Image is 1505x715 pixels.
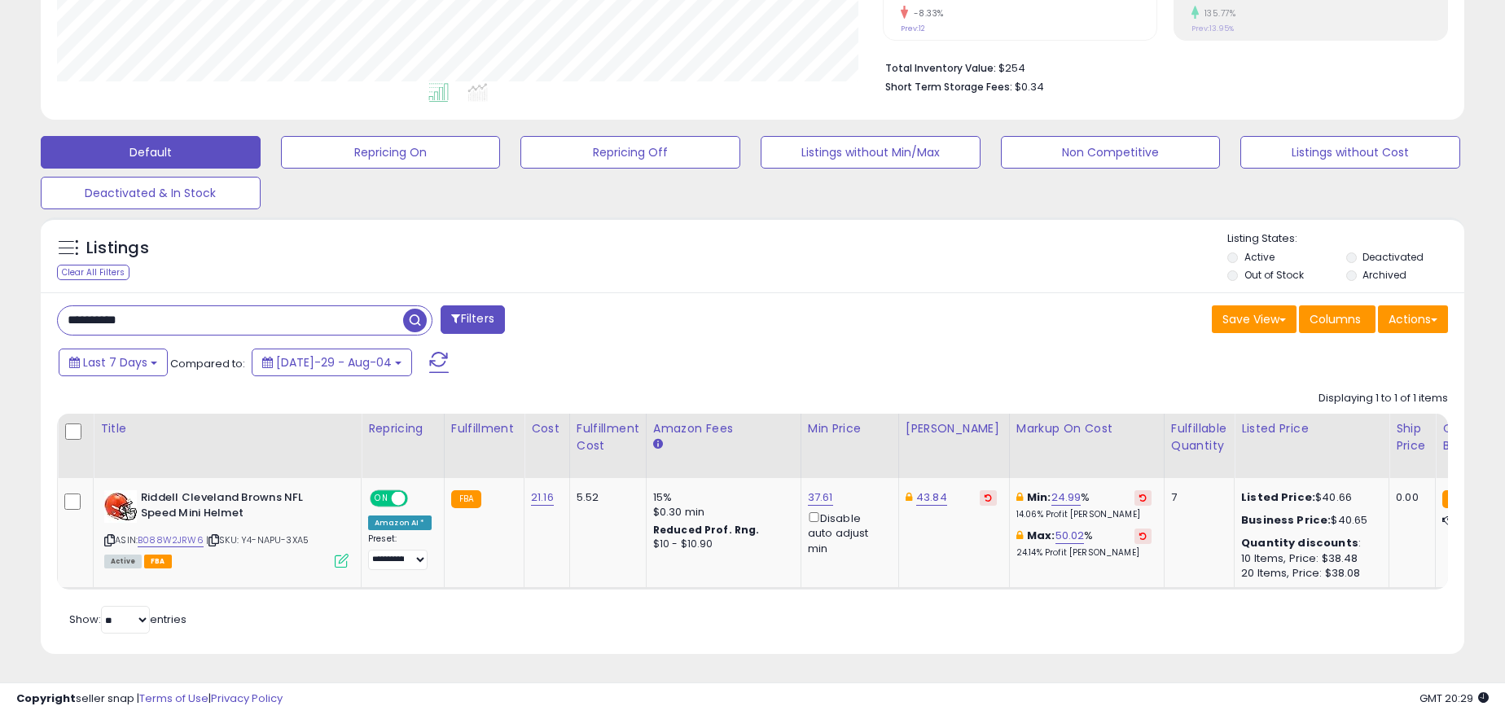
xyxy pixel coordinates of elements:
small: Prev: 13.95% [1191,24,1234,33]
i: Revert to store-level Max Markup [1139,532,1147,540]
p: 24.14% Profit [PERSON_NAME] [1016,547,1152,559]
div: Preset: [368,533,432,570]
b: Riddell Cleveland Browns NFL Speed Mini Helmet [141,490,339,524]
label: Out of Stock [1244,268,1304,282]
div: seller snap | | [16,691,283,707]
button: Columns [1299,305,1376,333]
span: $0.34 [1015,79,1044,94]
div: Min Price [808,420,892,437]
div: Listed Price [1241,420,1382,437]
div: 5.52 [577,490,634,505]
strong: Copyright [16,691,76,706]
i: Revert to store-level Min Markup [1139,493,1147,502]
h5: Listings [86,237,149,260]
div: 10 Items, Price: $38.48 [1241,551,1376,566]
i: This overrides the store level min markup for this listing [1016,492,1023,502]
p: 14.06% Profit [PERSON_NAME] [1016,509,1152,520]
div: % [1016,529,1152,559]
span: 2025-08-12 20:29 GMT [1419,691,1489,706]
div: Fulfillment Cost [577,420,639,454]
div: Cost [531,420,563,437]
div: 15% [653,490,788,505]
div: Repricing [368,420,437,437]
button: [DATE]-29 - Aug-04 [252,349,412,376]
div: % [1016,490,1152,520]
span: ON [371,492,392,506]
div: Title [100,420,354,437]
div: $10 - $10.90 [653,537,788,551]
div: 20 Items, Price: $38.08 [1241,566,1376,581]
small: Amazon Fees. [653,437,663,452]
small: 135.77% [1199,7,1236,20]
div: Displaying 1 to 1 of 1 items [1319,391,1448,406]
a: Privacy Policy [211,691,283,706]
button: Listings without Cost [1240,136,1460,169]
span: Show: entries [69,612,186,627]
span: Columns [1310,311,1361,327]
b: Listed Price: [1241,489,1315,505]
span: Last 7 Days [83,354,147,371]
div: 0.00 [1396,490,1423,505]
div: $40.65 [1241,513,1376,528]
button: Non Competitive [1001,136,1221,169]
a: 37.61 [808,489,833,506]
div: $0.30 min [653,505,788,520]
a: 24.99 [1051,489,1082,506]
div: ASIN: [104,490,349,566]
b: Short Term Storage Fees: [885,80,1012,94]
p: Listing States: [1227,231,1463,247]
div: Ship Price [1396,420,1428,454]
small: FBA [1442,490,1472,508]
b: Total Inventory Value: [885,61,996,75]
a: 43.84 [916,489,947,506]
b: Quantity discounts [1241,535,1358,551]
button: Save View [1212,305,1297,333]
label: Deactivated [1362,250,1424,264]
button: Default [41,136,261,169]
a: Terms of Use [139,691,208,706]
div: Clear All Filters [57,265,129,280]
div: Amazon Fees [653,420,794,437]
b: Max: [1027,528,1055,543]
a: 50.02 [1055,528,1085,544]
b: Reduced Prof. Rng. [653,523,760,537]
div: $40.66 [1241,490,1376,505]
div: Disable auto adjust min [808,509,886,556]
th: The percentage added to the cost of goods (COGS) that forms the calculator for Min & Max prices. [1009,414,1164,478]
button: Last 7 Days [59,349,168,376]
button: Filters [441,305,504,334]
div: 7 [1171,490,1222,505]
small: FBA [451,490,481,508]
b: Min: [1027,489,1051,505]
i: This overrides the store level max markup for this listing [1016,530,1023,541]
label: Archived [1362,268,1406,282]
button: Repricing On [281,136,501,169]
span: [DATE]-29 - Aug-04 [276,354,392,371]
span: FBA [144,555,172,568]
div: Fulfillable Quantity [1171,420,1227,454]
small: -8.33% [908,7,944,20]
button: Deactivated & In Stock [41,177,261,209]
span: OFF [406,492,432,506]
div: [PERSON_NAME] [906,420,1003,437]
a: 21.16 [531,489,554,506]
button: Listings without Min/Max [761,136,981,169]
span: Compared to: [170,356,245,371]
div: : [1241,536,1376,551]
small: Prev: 12 [901,24,925,33]
button: Actions [1378,305,1448,333]
div: Markup on Cost [1016,420,1157,437]
div: Fulfillment [451,420,517,437]
img: 41Tm97O1ygL._SL40_.jpg [104,490,137,523]
li: $254 [885,57,1436,77]
a: B088W2JRW6 [138,533,204,547]
label: Active [1244,250,1275,264]
div: Amazon AI * [368,515,432,530]
span: | SKU: Y4-NAPU-3XA5 [206,533,309,546]
button: Repricing Off [520,136,740,169]
b: Business Price: [1241,512,1331,528]
span: All listings currently available for purchase on Amazon [104,555,142,568]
